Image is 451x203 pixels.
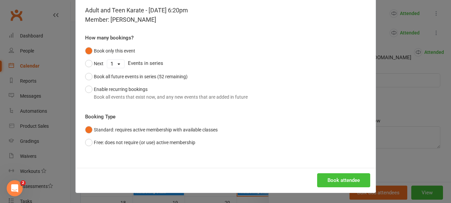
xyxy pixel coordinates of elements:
[85,113,116,121] label: Booking Type
[20,180,26,186] span: 2
[94,93,248,101] div: Book all events that exist now, and any new events that are added in future
[85,123,218,136] button: Standard: requires active membership with available classes
[7,180,23,196] iframe: Intercom live chat
[85,57,366,70] div: Events in series
[317,173,370,187] button: Book attendee
[85,6,366,24] div: Adult and Teen Karate - [DATE] 6:20pm Member: [PERSON_NAME]
[85,34,134,42] label: How many bookings?
[85,136,195,149] button: Free: does not require (or use) active membership
[85,70,188,83] button: Book all future events in series (52 remaining)
[85,57,103,70] button: Next
[94,73,188,80] div: Book all future events in series (52 remaining)
[85,44,135,57] button: Book only this event
[85,83,248,103] button: Enable recurring bookingsBook all events that exist now, and any new events that are added in future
